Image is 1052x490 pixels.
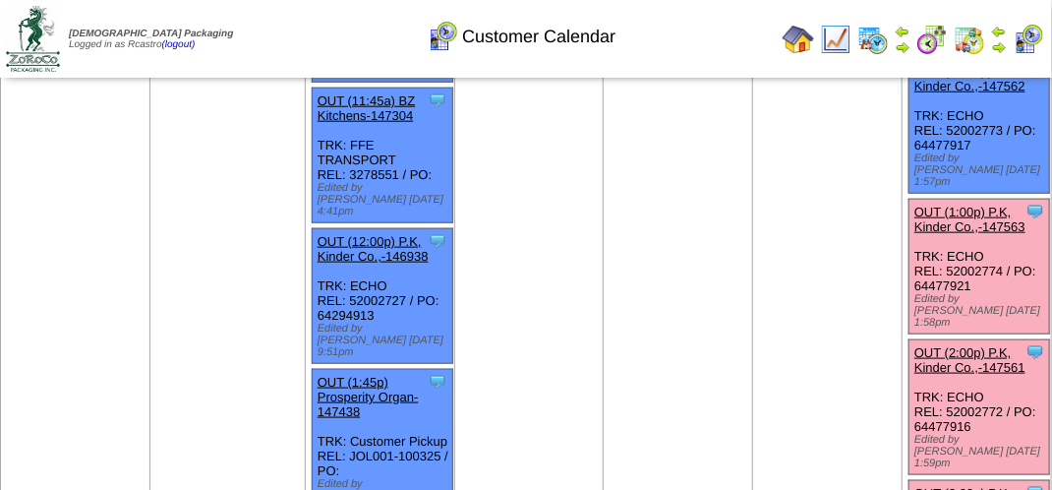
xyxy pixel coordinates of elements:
[6,6,60,72] img: zoroco-logo-small.webp
[428,231,447,251] img: Tooltip
[857,24,889,55] img: calendarprod.gif
[318,323,452,358] div: Edited by [PERSON_NAME] [DATE] 9:51pm
[1013,24,1044,55] img: calendarcustomer.gif
[820,24,851,55] img: line_graph.gif
[916,24,948,55] img: calendarblend.gif
[909,59,1050,194] div: TRK: ECHO REL: 52002773 / PO: 64477917
[909,340,1050,475] div: TRK: ECHO REL: 52002772 / PO: 64477916
[991,24,1007,39] img: arrowleft.gif
[914,293,1049,329] div: Edited by [PERSON_NAME] [DATE] 1:58pm
[427,21,458,52] img: calendarcustomer.gif
[914,434,1049,469] div: Edited by [PERSON_NAME] [DATE] 1:59pm
[1025,342,1045,362] img: Tooltip
[914,345,1025,375] a: OUT (2:00p) P.K, Kinder Co.,-147561
[69,29,233,39] span: [DEMOGRAPHIC_DATA] Packaging
[895,24,910,39] img: arrowleft.gif
[318,375,419,419] a: OUT (1:45p) Prosperity Organ-147438
[318,182,452,217] div: Edited by [PERSON_NAME] [DATE] 4:41pm
[312,89,452,223] div: TRK: FFE TRANSPORT REL: 3278551 / PO:
[914,205,1025,234] a: OUT (1:00p) P.K, Kinder Co.,-147563
[428,91,447,110] img: Tooltip
[462,27,615,47] span: Customer Calendar
[1025,202,1045,221] img: Tooltip
[318,234,429,264] a: OUT (12:00p) P.K, Kinder Co.,-146938
[991,39,1007,55] img: arrowright.gif
[318,93,415,123] a: OUT (11:45a) BZ Kitchens-147304
[895,39,910,55] img: arrowright.gif
[428,372,447,392] img: Tooltip
[312,229,452,364] div: TRK: ECHO REL: 52002727 / PO: 64294913
[954,24,985,55] img: calendarinout.gif
[909,200,1050,335] div: TRK: ECHO REL: 52002774 / PO: 64477921
[69,29,233,50] span: Logged in as Rcastro
[162,39,196,50] a: (logout)
[914,153,1049,188] div: Edited by [PERSON_NAME] [DATE] 1:57pm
